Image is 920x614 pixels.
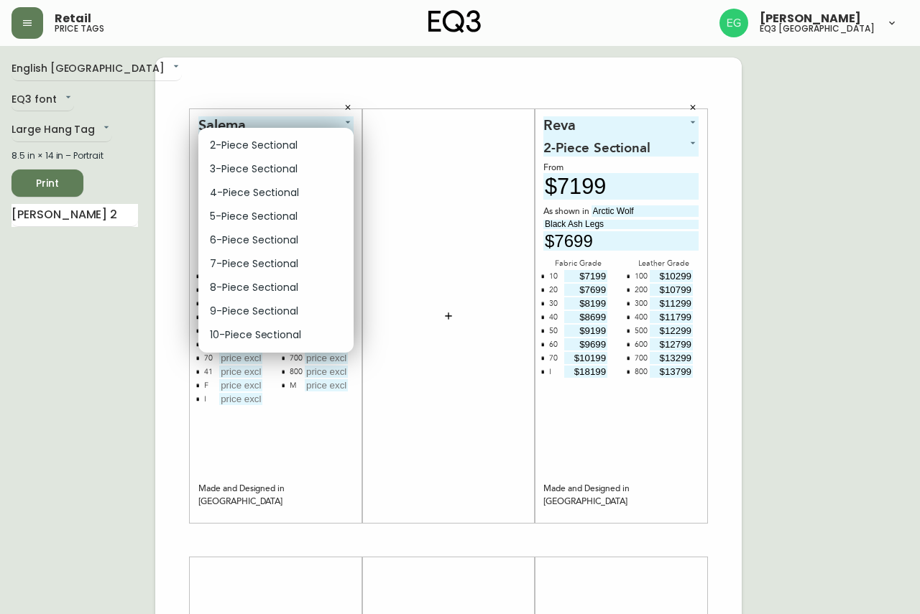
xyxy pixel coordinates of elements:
li: 10-Piece Sectional [198,323,354,347]
li: 7-Piece Sectional [198,252,354,276]
li: 3-Piece Sectional [198,157,354,181]
li: 5-Piece Sectional [198,205,354,228]
li: 4-Piece Sectional [198,181,354,205]
li: 8-Piece Sectional [198,276,354,299]
li: 6-Piece Sectional [198,228,354,252]
li: 2-Piece Sectional [198,134,354,157]
li: 9-Piece Sectional [198,299,354,323]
